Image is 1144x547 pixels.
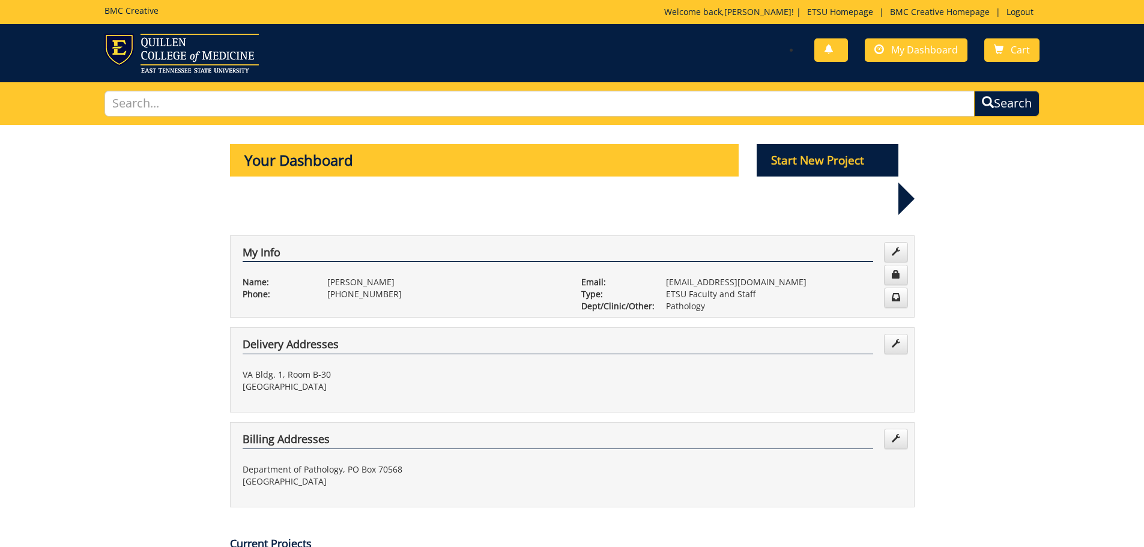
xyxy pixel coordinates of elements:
[243,276,309,288] p: Name:
[884,334,908,354] a: Edit Addresses
[230,144,739,177] p: Your Dashboard
[581,288,648,300] p: Type:
[884,265,908,285] a: Change Password
[243,476,563,488] p: [GEOGRAPHIC_DATA]
[1000,6,1040,17] a: Logout
[104,91,975,116] input: Search...
[865,38,967,62] a: My Dashboard
[757,156,898,167] a: Start New Project
[666,276,902,288] p: [EMAIL_ADDRESS][DOMAIN_NAME]
[243,247,873,262] h4: My Info
[243,369,563,381] p: VA Bldg. 1, Room B-30
[243,464,563,476] p: Department of Pathology, PO Box 70568
[884,429,908,449] a: Edit Addresses
[884,6,996,17] a: BMC Creative Homepage
[1011,43,1030,56] span: Cart
[327,276,563,288] p: [PERSON_NAME]
[581,276,648,288] p: Email:
[104,6,159,15] h5: BMC Creative
[884,288,908,308] a: Change Communication Preferences
[984,38,1040,62] a: Cart
[243,339,873,354] h4: Delivery Addresses
[891,43,958,56] span: My Dashboard
[581,300,648,312] p: Dept/Clinic/Other:
[666,300,902,312] p: Pathology
[666,288,902,300] p: ETSU Faculty and Staff
[243,381,563,393] p: [GEOGRAPHIC_DATA]
[104,34,259,73] img: ETSU logo
[724,6,791,17] a: [PERSON_NAME]
[327,288,563,300] p: [PHONE_NUMBER]
[243,288,309,300] p: Phone:
[884,242,908,262] a: Edit Info
[664,6,1040,18] p: Welcome back, ! | | |
[974,91,1040,116] button: Search
[801,6,879,17] a: ETSU Homepage
[243,434,873,449] h4: Billing Addresses
[757,144,898,177] p: Start New Project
